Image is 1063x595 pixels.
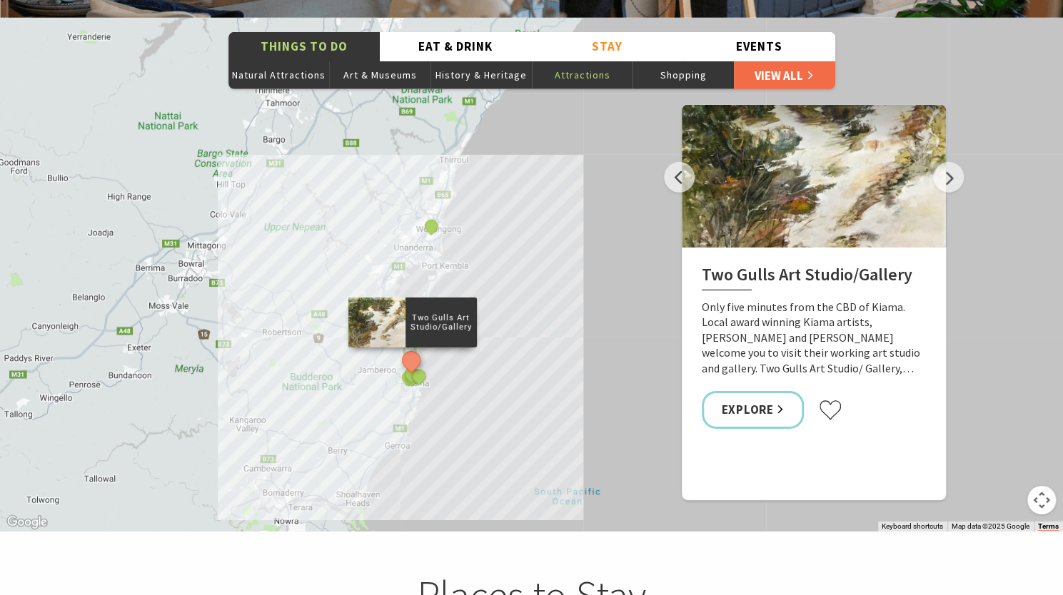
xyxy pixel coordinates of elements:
[1038,522,1059,531] a: Terms
[532,61,633,89] button: Attractions
[4,513,51,532] a: Open this area in Google Maps (opens a new window)
[421,217,440,235] button: See detail about Miss Zoe's School of Dance
[228,32,381,61] button: Things To Do
[702,265,926,290] h2: Two Gulls Art Studio/Gallery
[329,61,430,89] button: Art & Museums
[532,32,684,61] button: Stay
[398,347,424,374] button: See detail about Two Gulls Art Studio/Gallery
[702,391,805,429] a: Explore
[952,522,1029,530] span: Map data ©2025 Google
[734,61,835,89] a: View All
[228,61,330,89] button: Natural Attractions
[1027,486,1056,514] button: Map camera controls
[702,300,926,377] p: Only five minutes from the CBD of Kiama. Local award winning Kiama artists, [PERSON_NAME] and [PE...
[410,367,428,385] button: See detail about Kiama Blowhole
[818,400,842,421] button: Click to favourite Two Gulls Art Studio/Gallery
[633,61,734,89] button: Shopping
[933,162,964,193] button: Next
[430,61,532,89] button: History & Heritage
[664,162,695,193] button: Previous
[882,522,943,532] button: Keyboard shortcuts
[4,513,51,532] img: Google
[405,311,476,334] p: Two Gulls Art Studio/Gallery
[380,32,532,61] button: Eat & Drink
[683,32,835,61] button: Events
